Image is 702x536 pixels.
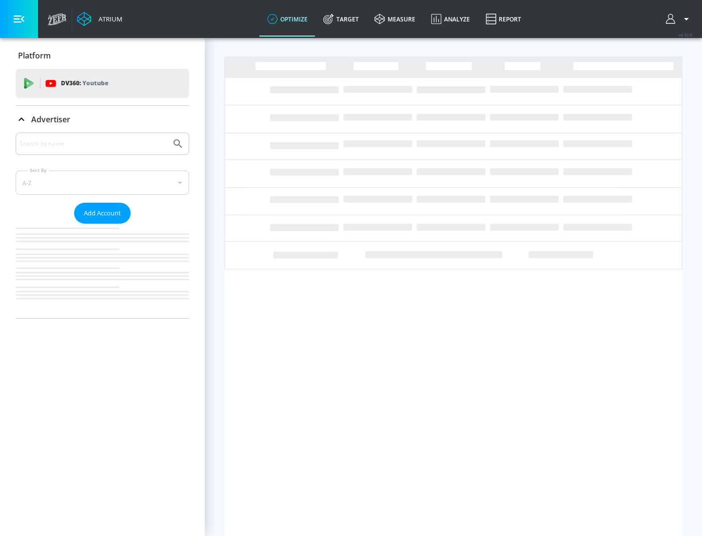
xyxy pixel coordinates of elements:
a: optimize [259,1,315,37]
p: DV360: [61,78,108,89]
div: DV360: Youtube [16,69,189,98]
button: Add Account [74,203,131,224]
div: Platform [16,42,189,69]
input: Search by name [19,137,167,150]
p: Youtube [82,78,108,88]
span: v 4.32.0 [679,32,692,38]
div: Advertiser [16,106,189,133]
span: Add Account [84,208,121,219]
div: A-Z [16,171,189,195]
a: Report [478,1,529,37]
p: Advertiser [31,114,70,125]
div: Advertiser [16,133,189,318]
a: Atrium [77,12,122,26]
nav: list of Advertiser [16,224,189,318]
a: Target [315,1,367,37]
a: measure [367,1,423,37]
label: Sort By [28,167,49,173]
div: Atrium [95,15,122,23]
a: Analyze [423,1,478,37]
p: Platform [18,50,51,61]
